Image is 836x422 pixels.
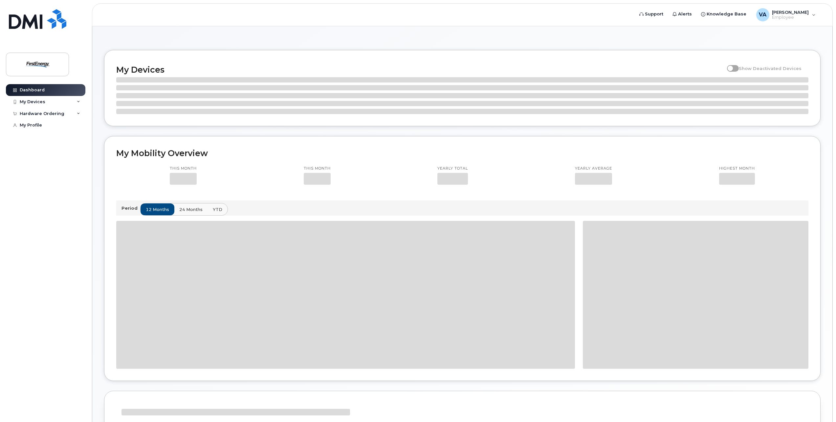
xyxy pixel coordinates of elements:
p: Yearly total [437,166,468,171]
p: Period [121,205,140,211]
span: YTD [213,206,222,213]
p: Highest month [719,166,755,171]
p: Yearly average [575,166,612,171]
p: This month [304,166,331,171]
p: This month [170,166,197,171]
span: Show Deactivated Devices [739,66,802,71]
h2: My Devices [116,65,724,75]
input: Show Deactivated Devices [727,62,732,67]
span: 24 months [179,206,203,213]
h2: My Mobility Overview [116,148,808,158]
